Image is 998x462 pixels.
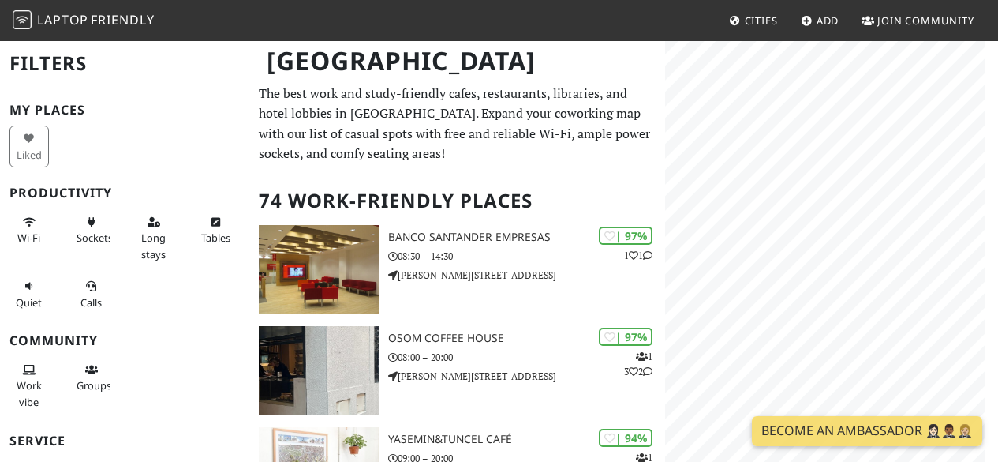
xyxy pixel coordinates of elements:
[134,209,174,267] button: Long stays
[72,209,111,251] button: Sockets
[16,295,42,310] span: Quiet
[259,84,656,164] p: The best work and study-friendly cafes, restaurants, libraries, and hotel lobbies in [GEOGRAPHIC_...
[9,357,49,415] button: Work vibe
[599,227,652,245] div: | 97%
[17,231,40,245] span: Stable Wi-Fi
[752,416,982,446] a: Become an Ambassador 🤵🏻‍♀️🤵🏾‍♂️🤵🏼‍♀️
[388,332,665,345] h3: Osom Coffee House
[259,225,379,314] img: Banco Santander Empresas
[877,13,974,28] span: Join Community
[249,326,665,415] a: Osom Coffee House | 97% 132 Osom Coffee House 08:00 – 20:00 [PERSON_NAME][STREET_ADDRESS]
[9,273,49,315] button: Quiet
[9,103,240,118] h3: My Places
[72,357,111,399] button: Groups
[254,39,662,83] h1: [GEOGRAPHIC_DATA]
[624,248,652,263] p: 1 1
[9,209,49,251] button: Wi-Fi
[599,328,652,346] div: | 97%
[388,268,665,283] p: [PERSON_NAME][STREET_ADDRESS]
[80,295,102,310] span: Video/audio calls
[723,6,784,35] a: Cities
[13,7,155,35] a: LaptopFriendly LaptopFriendly
[388,433,665,446] h3: yasemin&tuncel café
[259,177,656,225] h2: 74 Work-Friendly Places
[9,333,240,348] h3: Community
[624,349,652,379] p: 1 3 2
[77,378,111,393] span: Group tables
[9,434,240,449] h3: Service
[817,13,839,28] span: Add
[259,326,379,415] img: Osom Coffee House
[249,225,665,314] a: Banco Santander Empresas | 97% 11 Banco Santander Empresas 08:30 – 14:30 [PERSON_NAME][STREET_ADD...
[37,11,88,28] span: Laptop
[9,39,240,88] h2: Filters
[141,231,166,261] span: Long stays
[855,6,981,35] a: Join Community
[388,249,665,264] p: 08:30 – 14:30
[77,231,113,245] span: Power sockets
[745,13,778,28] span: Cities
[388,350,665,365] p: 08:00 – 20:00
[794,6,846,35] a: Add
[196,209,236,251] button: Tables
[17,378,42,408] span: People working
[201,231,230,245] span: Work-friendly tables
[388,369,665,384] p: [PERSON_NAME][STREET_ADDRESS]
[91,11,154,28] span: Friendly
[599,429,652,447] div: | 94%
[9,186,240,201] h3: Productivity
[388,231,665,244] h3: Banco Santander Empresas
[72,273,111,315] button: Calls
[13,10,32,29] img: LaptopFriendly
